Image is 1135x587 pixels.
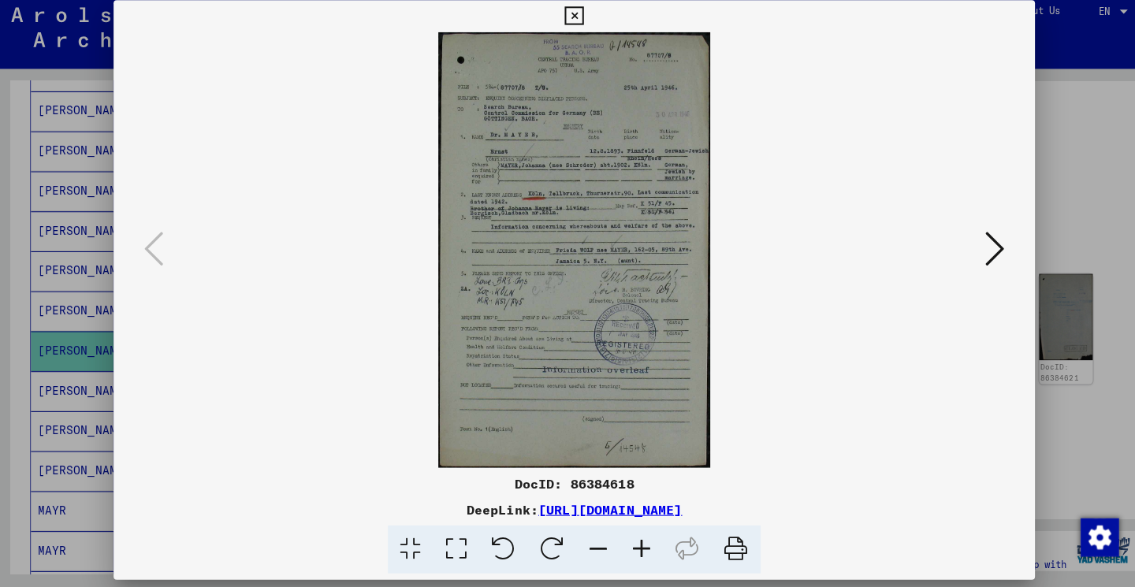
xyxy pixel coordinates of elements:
[1066,518,1104,556] img: Change consent
[113,475,1021,494] div: DocID: 86384618
[113,500,1021,519] div: DeepLink:
[1066,518,1103,555] div: Change consent
[167,39,968,469] img: 001.jpg
[532,502,674,518] a: [URL][DOMAIN_NAME]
